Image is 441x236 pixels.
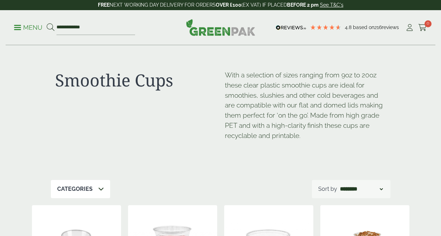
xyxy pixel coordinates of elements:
p: Menu [14,23,42,32]
p: With a selection of sizes ranging from 9oz to 20oz these clear plastic smoothie cups are ideal fo... [225,70,386,141]
span: Based on [353,25,374,30]
select: Shop order [339,185,384,193]
p: Categories [57,185,93,193]
div: 4.79 Stars [310,24,341,30]
p: Sort by [318,185,337,193]
span: 4.8 [345,25,353,30]
strong: BEFORE 2 pm [287,2,319,8]
a: Menu [14,23,42,30]
i: Cart [418,24,427,31]
a: 0 [418,22,427,33]
strong: FREE [98,2,109,8]
strong: OVER £100 [216,2,241,8]
img: GreenPak Supplies [186,19,255,36]
h1: Smoothie Cups [55,70,216,90]
a: See T&C's [320,2,343,8]
img: REVIEWS.io [276,25,306,30]
span: 0 [425,20,432,27]
span: 216 [374,25,382,30]
span: reviews [382,25,399,30]
i: My Account [405,24,414,31]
